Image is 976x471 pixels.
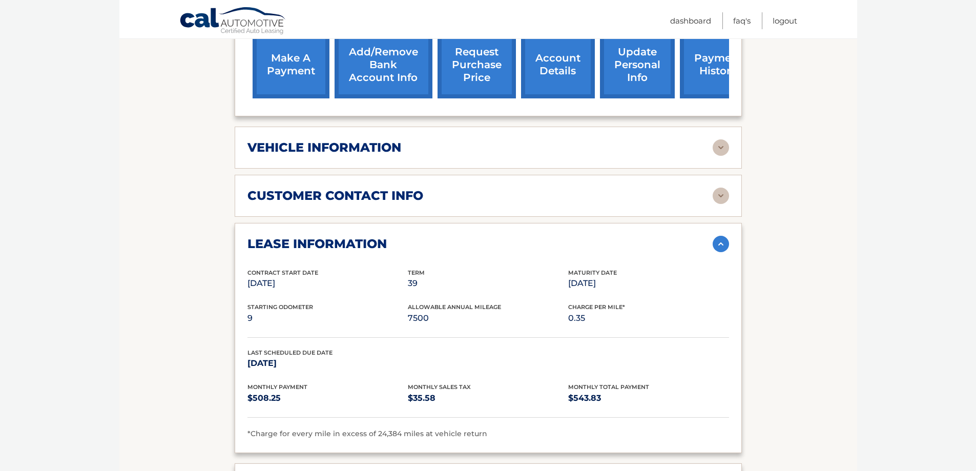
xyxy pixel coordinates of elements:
span: Maturity Date [568,269,617,276]
h2: customer contact info [247,188,423,203]
a: Cal Automotive [179,7,287,36]
span: Term [408,269,425,276]
span: Charge Per Mile* [568,303,625,311]
a: account details [521,31,595,98]
img: accordion-rest.svg [713,188,729,204]
p: 9 [247,311,408,325]
span: Monthly Sales Tax [408,383,471,391]
p: [DATE] [247,356,408,371]
img: accordion-active.svg [713,236,729,252]
p: 0.35 [568,311,729,325]
p: $508.25 [247,391,408,405]
p: $543.83 [568,391,729,405]
span: Starting Odometer [247,303,313,311]
p: $35.58 [408,391,568,405]
a: request purchase price [438,31,516,98]
a: Dashboard [670,12,711,29]
span: *Charge for every mile in excess of 24,384 miles at vehicle return [247,429,487,438]
span: Monthly Total Payment [568,383,649,391]
a: Logout [773,12,797,29]
a: FAQ's [733,12,751,29]
span: Monthly Payment [247,383,307,391]
img: accordion-rest.svg [713,139,729,156]
p: 7500 [408,311,568,325]
h2: vehicle information [247,140,401,155]
h2: lease information [247,236,387,252]
a: Add/Remove bank account info [335,31,432,98]
a: make a payment [253,31,329,98]
a: update personal info [600,31,675,98]
p: [DATE] [568,276,729,291]
p: [DATE] [247,276,408,291]
span: Last Scheduled Due Date [247,349,333,356]
span: Contract Start Date [247,269,318,276]
a: payment history [680,31,757,98]
span: Allowable Annual Mileage [408,303,501,311]
p: 39 [408,276,568,291]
